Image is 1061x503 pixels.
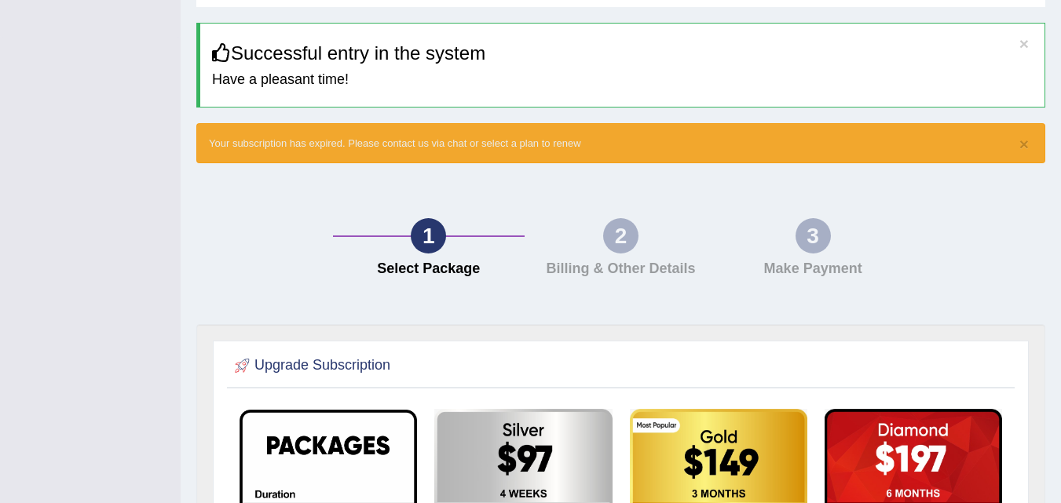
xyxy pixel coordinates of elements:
[231,354,390,377] h2: Upgrade Subscription
[212,43,1033,64] h3: Successful entry in the system
[532,261,709,277] h4: Billing & Other Details
[1019,136,1029,152] button: ×
[411,218,446,253] div: 1
[603,218,638,253] div: 2
[796,218,831,253] div: 3
[725,261,902,277] h4: Make Payment
[1019,35,1029,52] button: ×
[196,123,1045,163] div: Your subscription has expired. Please contact us via chat or select a plan to renew
[212,72,1033,88] h4: Have a pleasant time!
[341,261,518,277] h4: Select Package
